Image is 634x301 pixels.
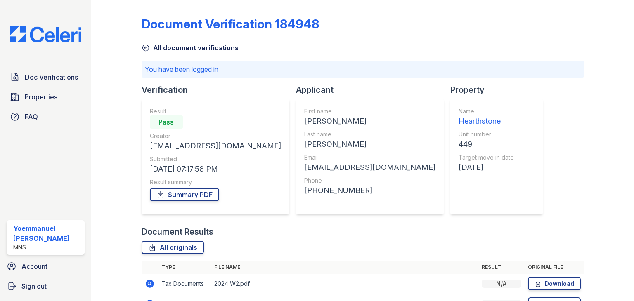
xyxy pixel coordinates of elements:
[142,43,239,53] a: All document verifications
[25,92,57,102] span: Properties
[142,84,296,96] div: Verification
[450,84,549,96] div: Property
[150,115,183,129] div: Pass
[142,241,204,254] a: All originals
[459,153,514,162] div: Target move in date
[3,26,88,42] img: CE_Logo_Blue-a8612792a0a2168367f1c8372b55b34899dd931a85d93a1a3d3e32e68fde9ad4.png
[528,277,581,290] a: Download
[459,115,514,127] div: Hearthstone
[459,139,514,150] div: 449
[304,107,435,115] div: First name
[7,89,85,105] a: Properties
[3,258,88,275] a: Account
[158,261,211,274] th: Type
[150,140,281,152] div: [EMAIL_ADDRESS][DOMAIN_NAME]
[459,162,514,173] div: [DATE]
[150,178,281,186] div: Result summary
[25,112,38,122] span: FAQ
[25,72,78,82] span: Doc Verifications
[142,16,319,31] div: Document Verification 184948
[296,84,450,96] div: Applicant
[482,280,521,288] div: N/A
[459,130,514,139] div: Unit number
[3,278,88,294] a: Sign out
[150,155,281,163] div: Submitted
[304,130,435,139] div: Last name
[211,274,478,294] td: 2024 W2.pdf
[142,226,213,238] div: Document Results
[304,162,435,173] div: [EMAIL_ADDRESS][DOMAIN_NAME]
[150,132,281,140] div: Creator
[150,163,281,175] div: [DATE] 07:17:58 PM
[158,274,211,294] td: Tax Documents
[525,261,584,274] th: Original file
[13,243,81,252] div: MNS
[7,108,85,125] a: FAQ
[304,139,435,150] div: [PERSON_NAME]
[304,115,435,127] div: [PERSON_NAME]
[459,107,514,115] div: Name
[150,107,281,115] div: Result
[21,281,47,291] span: Sign out
[459,107,514,127] a: Name Hearthstone
[21,261,47,271] span: Account
[304,153,435,162] div: Email
[145,64,581,74] p: You have been logged in
[478,261,525,274] th: Result
[150,188,219,201] a: Summary PDF
[13,223,81,243] div: Yoemmanuel [PERSON_NAME]
[211,261,478,274] th: File name
[7,69,85,85] a: Doc Verifications
[304,185,435,196] div: [PHONE_NUMBER]
[304,176,435,185] div: Phone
